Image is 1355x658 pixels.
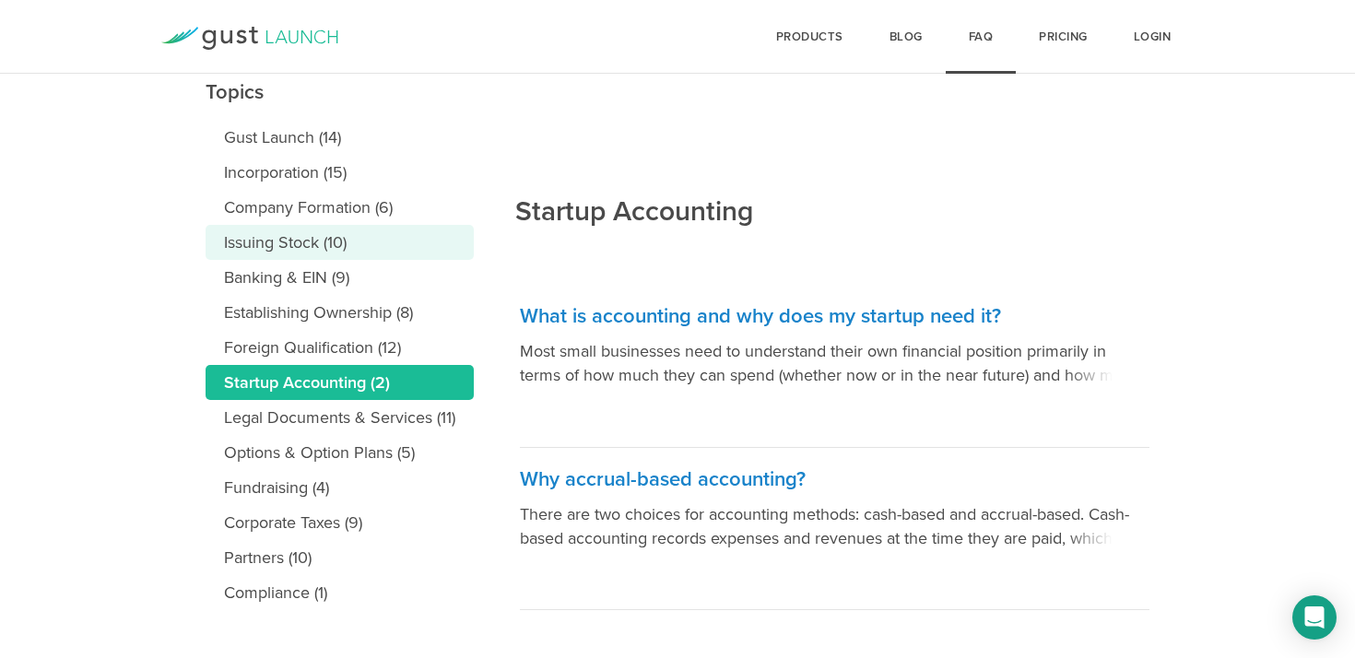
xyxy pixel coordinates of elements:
a: Startup Accounting (2) [206,365,474,400]
a: Gust Launch (14) [206,120,474,155]
div: Open Intercom Messenger [1292,595,1337,640]
a: Options & Option Plans (5) [206,435,474,470]
a: Establishing Ownership (8) [206,295,474,330]
a: Why accrual-based accounting? There are two choices for accounting methods: cash-based and accrua... [520,448,1149,611]
p: There are two choices for accounting methods: cash-based and accrual-based. Cash-based accounting... [520,502,1149,550]
a: Company Formation (6) [206,190,474,225]
a: Banking & EIN (9) [206,260,474,295]
a: Legal Documents & Services (11) [206,400,474,435]
a: Fundraising (4) [206,470,474,505]
a: What is accounting and why does my startup need it? Most small businesses need to understand thei... [520,285,1149,448]
a: Incorporation (15) [206,155,474,190]
h3: Why accrual-based accounting? [520,466,1149,493]
a: Compliance (1) [206,575,474,610]
h3: What is accounting and why does my startup need it? [520,303,1149,330]
a: Issuing Stock (10) [206,225,474,260]
a: Foreign Qualification (12) [206,330,474,365]
h2: Startup Accounting [515,69,753,264]
a: Corporate Taxes (9) [206,505,474,540]
p: Most small businesses need to understand their own financial position primarily in terms of how m... [520,339,1149,387]
a: Partners (10) [206,540,474,575]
